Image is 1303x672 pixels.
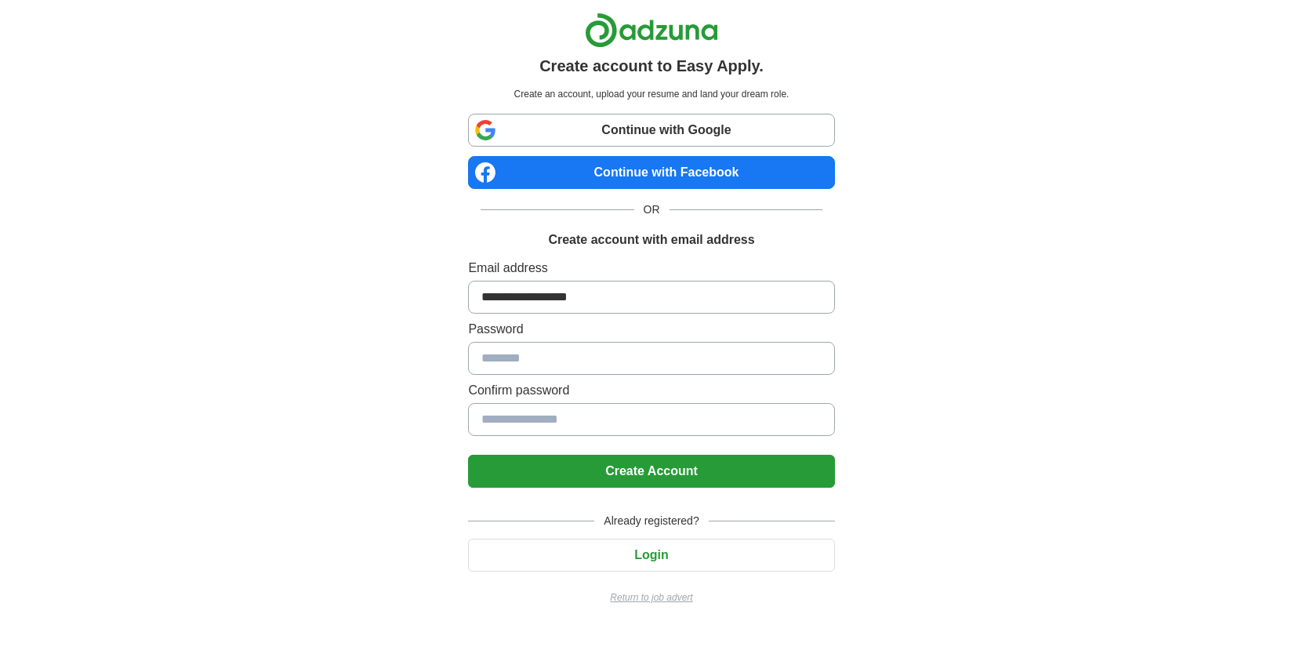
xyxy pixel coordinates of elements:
[468,548,834,561] a: Login
[468,381,834,400] label: Confirm password
[585,13,718,48] img: Adzuna logo
[468,320,834,339] label: Password
[539,54,764,78] h1: Create account to Easy Apply.
[468,156,834,189] a: Continue with Facebook
[548,231,754,249] h1: Create account with email address
[468,539,834,572] button: Login
[468,455,834,488] button: Create Account
[468,590,834,605] a: Return to job advert
[594,513,708,529] span: Already registered?
[468,114,834,147] a: Continue with Google
[634,202,670,218] span: OR
[468,259,834,278] label: Email address
[471,87,831,101] p: Create an account, upload your resume and land your dream role.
